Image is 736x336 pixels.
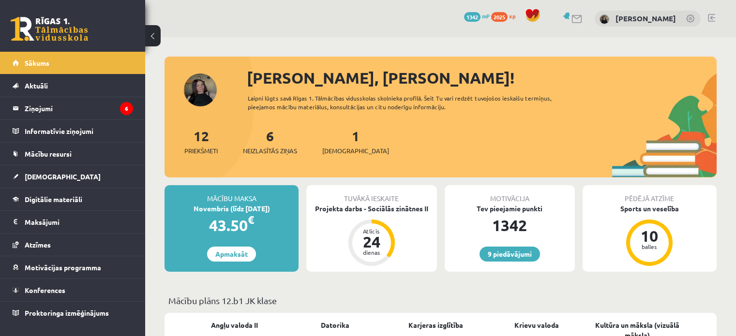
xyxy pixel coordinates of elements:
[25,172,101,181] span: [DEMOGRAPHIC_DATA]
[13,97,133,119] a: Ziņojumi6
[120,102,133,115] i: 6
[13,188,133,210] a: Digitālie materiāli
[168,294,713,307] p: Mācību plāns 12.b1 JK klase
[445,204,575,214] div: Tev pieejamie punkti
[13,120,133,142] a: Informatīvie ziņojumi
[491,12,508,22] span: 2025
[600,15,609,24] img: Linda Blūma
[306,204,436,267] a: Projekta darbs - Sociālās zinātnes II Atlicis 24 dienas
[165,204,299,214] div: Novembris (līdz [DATE])
[509,12,515,20] span: xp
[25,286,65,294] span: Konferences
[583,204,717,267] a: Sports un veselība 10 balles
[583,204,717,214] div: Sports un veselība
[25,97,133,119] legend: Ziņojumi
[211,320,258,330] a: Angļu valoda II
[482,12,490,20] span: mP
[25,240,51,249] span: Atzīmes
[306,185,436,204] div: Tuvākā ieskaite
[25,58,49,67] span: Sākums
[616,14,676,23] a: [PERSON_NAME]
[13,165,133,188] a: [DEMOGRAPHIC_DATA]
[445,185,575,204] div: Motivācija
[13,234,133,256] a: Atzīmes
[322,127,389,156] a: 1[DEMOGRAPHIC_DATA]
[583,185,717,204] div: Pēdējā atzīme
[165,214,299,237] div: 43.50
[13,256,133,278] a: Motivācijas programma
[25,81,48,90] span: Aktuāli
[243,146,297,156] span: Neizlasītās ziņas
[464,12,481,22] span: 1342
[247,66,717,89] div: [PERSON_NAME], [PERSON_NAME]!
[25,263,101,272] span: Motivācijas programma
[445,214,575,237] div: 1342
[248,213,254,227] span: €
[165,185,299,204] div: Mācību maksa
[408,320,463,330] a: Karjeras izglītība
[13,279,133,301] a: Konferences
[357,228,386,234] div: Atlicis
[13,52,133,74] a: Sākums
[635,244,664,249] div: balles
[25,120,133,142] legend: Informatīvie ziņojumi
[25,308,109,317] span: Proktoringa izmēģinājums
[11,17,88,41] a: Rīgas 1. Tālmācības vidusskola
[207,247,256,262] a: Apmaksāt
[464,12,490,20] a: 1342 mP
[13,211,133,233] a: Maksājumi
[480,247,540,262] a: 9 piedāvājumi
[357,234,386,249] div: 24
[248,94,579,111] div: Laipni lūgts savā Rīgas 1. Tālmācības vidusskolas skolnieka profilā. Šeit Tu vari redzēt tuvojošo...
[25,211,133,233] legend: Maksājumi
[357,249,386,255] div: dienas
[13,74,133,97] a: Aktuāli
[184,146,218,156] span: Priekšmeti
[25,195,82,204] span: Digitālie materiāli
[306,204,436,214] div: Projekta darbs - Sociālās zinātnes II
[184,127,218,156] a: 12Priekšmeti
[635,228,664,244] div: 10
[514,320,559,330] a: Krievu valoda
[25,149,72,158] span: Mācību resursi
[13,302,133,324] a: Proktoringa izmēģinājums
[13,143,133,165] a: Mācību resursi
[491,12,520,20] a: 2025 xp
[322,146,389,156] span: [DEMOGRAPHIC_DATA]
[243,127,297,156] a: 6Neizlasītās ziņas
[321,320,349,330] a: Datorika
